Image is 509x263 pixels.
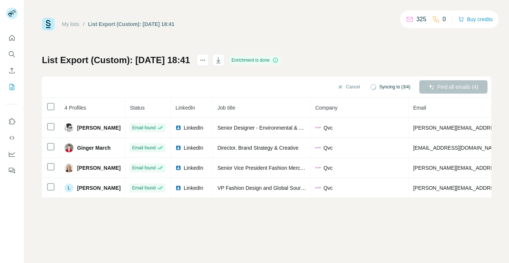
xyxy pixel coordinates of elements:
img: LinkedIn logo [175,145,181,151]
span: Email [413,105,426,111]
img: LinkedIn logo [175,165,181,171]
span: Email found [132,165,155,171]
span: Email found [132,185,155,191]
span: VP Fashion Design and Global Sourcing [217,185,310,191]
button: Quick start [6,31,18,45]
img: company-logo [315,167,321,169]
p: 0 [443,15,446,24]
button: Use Surfe on LinkedIn [6,115,18,128]
span: Ginger March [77,144,110,152]
span: Job title [217,105,235,111]
span: LinkedIn [184,124,203,131]
button: Cancel [332,80,365,94]
span: [PERSON_NAME] [77,184,120,192]
button: My lists [6,80,18,94]
span: Director, Brand Strategy & Creative [217,145,298,151]
button: Enrich CSV [6,64,18,77]
img: company-logo [315,187,321,189]
span: Qvc [323,164,333,172]
span: LinkedIn [184,144,203,152]
img: Surfe Logo [42,18,54,30]
span: Qvc [323,184,333,192]
span: [PERSON_NAME] [77,124,120,131]
button: Use Surfe API [6,131,18,145]
span: LinkedIn [184,164,203,172]
p: 325 [416,15,426,24]
img: company-logo [315,127,321,129]
span: Email found [132,124,155,131]
button: actions [197,54,209,66]
img: company-logo [315,147,321,149]
button: Dashboard [6,147,18,161]
span: Senior Designer - Environmental & Set Design, Global Markets at [GEOGRAPHIC_DATA] [217,125,423,131]
div: Enrichment is done [229,56,281,65]
span: Qvc [323,144,333,152]
span: Company [315,105,337,111]
li: / [83,20,85,28]
span: Status [130,105,145,111]
div: List Export (Custom): [DATE] 18:41 [88,20,175,28]
span: 4 Profiles [65,105,86,111]
span: LinkedIn [184,184,203,192]
img: Avatar [65,143,73,152]
img: LinkedIn logo [175,125,181,131]
img: Avatar [65,163,73,172]
span: Qvc [323,124,333,131]
span: LinkedIn [175,105,195,111]
span: Syncing to (3/4) [379,84,410,90]
h1: List Export (Custom): [DATE] 18:41 [42,54,190,66]
span: [PERSON_NAME] [77,164,120,172]
button: Search [6,48,18,61]
img: LinkedIn logo [175,185,181,191]
img: Avatar [65,123,73,132]
button: Buy credits [458,14,493,25]
span: Email found [132,145,155,151]
div: L [65,184,73,192]
a: My lists [62,21,79,27]
span: Senior Vice President Fashion Merchandising, Design and Sourcing [217,165,373,171]
span: [EMAIL_ADDRESS][DOMAIN_NAME] [413,145,501,151]
button: Feedback [6,164,18,177]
